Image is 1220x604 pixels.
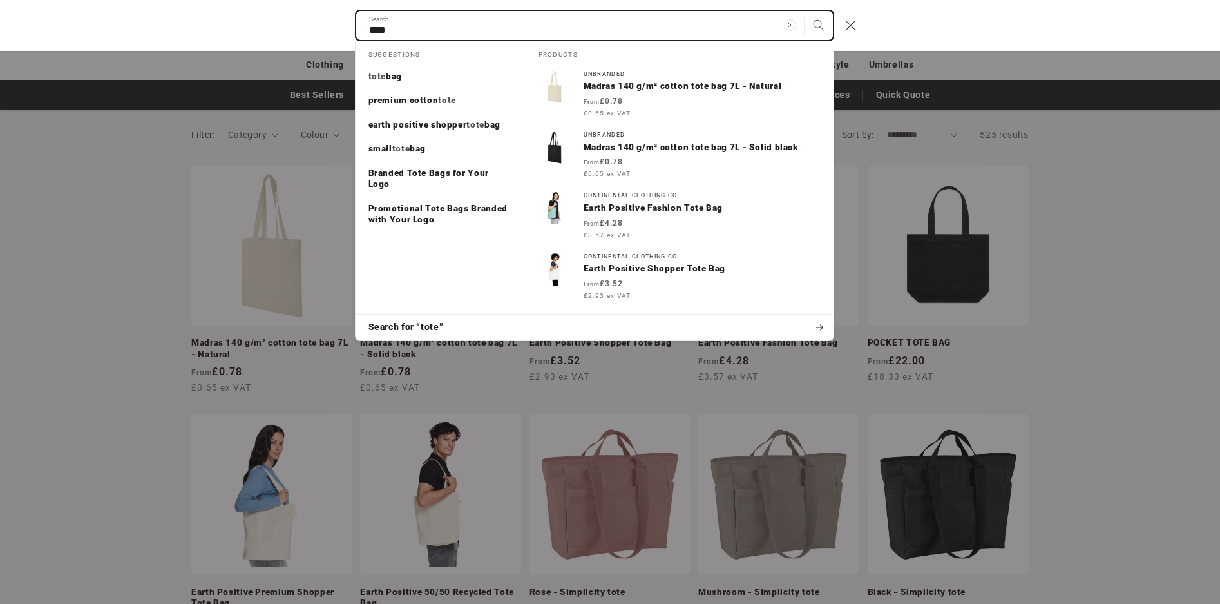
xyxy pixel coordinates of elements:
[539,192,571,224] img: Earth Positive Fashion Tote Bag
[584,253,821,260] div: Continental Clothing Co
[526,64,834,125] a: UnbrandedMadras 140 g/m² cotton tote bag 7L - Natural From£0.78 £0.65 ex VAT
[526,186,834,246] a: Continental Clothing CoEarth Positive Fashion Tote Bag From£4.28 £3.57 ex VAT
[356,137,526,161] a: small tote bag
[368,41,513,64] h2: Suggestions
[584,263,821,275] p: Earth Positive Shopper Tote Bag
[526,247,834,307] a: Continental Clothing CoEarth Positive Shopper Tote Bag From£3.52 £2.93 ex VAT
[356,161,526,197] a: Branded Tote Bags for Your Logo
[584,81,821,92] p: Madras 140 g/m² cotton tote bag 7L - Natural
[584,281,600,287] span: From
[584,220,600,227] span: From
[539,71,571,103] img: Madras 140 g/m² cotton tote bag 7L
[805,11,833,39] button: Search
[368,71,402,83] p: tote bag
[776,11,805,39] button: Clear search term
[584,157,623,166] strong: £0.78
[539,132,571,164] img: Madras 140 g/m² cotton tote bag 7L
[584,99,600,105] span: From
[837,12,865,40] button: Close
[386,71,402,81] span: bag
[584,192,821,199] div: Continental Clothing Co
[584,169,631,179] span: £0.65 ex VAT
[539,253,571,286] img: Earth Positive Shopper Tote Bag
[410,143,426,153] span: bag
[584,219,623,228] strong: £4.28
[526,125,834,186] a: UnbrandedMadras 140 g/m² cotton tote bag 7L - Solid black From£0.78 £0.65 ex VAT
[368,95,439,105] span: premium cotton
[1005,465,1220,604] iframe: Chat Widget
[368,119,467,130] span: earth positive shopper
[584,279,623,288] strong: £3.52
[368,119,500,131] p: earth positive shopper tote bag
[368,71,386,81] mark: tote
[438,95,456,105] mark: tote
[392,143,410,153] mark: tote
[356,197,526,232] a: Promotional Tote Bags Branded with Your Logo
[584,97,623,106] strong: £0.78
[584,291,631,300] span: £2.93 ex VAT
[584,132,821,139] div: Unbranded
[539,41,821,64] h2: Products
[368,168,513,190] p: Branded Tote Bags for Your Logo
[356,64,526,89] a: tote bag
[368,203,513,226] p: Promotional Tote Bags Branded with Your Logo
[584,108,631,118] span: £0.65 ex VAT
[584,142,821,153] p: Madras 140 g/m² cotton tote bag 7L - Solid black
[466,119,484,130] mark: tote
[356,113,526,137] a: earth positive shopper tote bag
[368,95,456,106] p: premium cotton tote
[584,230,631,240] span: £3.57 ex VAT
[584,202,821,214] p: Earth Positive Fashion Tote Bag
[584,71,821,78] div: Unbranded
[584,159,600,166] span: From
[484,119,500,130] span: bag
[368,143,392,153] span: small
[356,88,526,113] a: premium cotton tote
[368,143,426,155] p: small tote bag
[368,321,444,334] span: Search for “tote”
